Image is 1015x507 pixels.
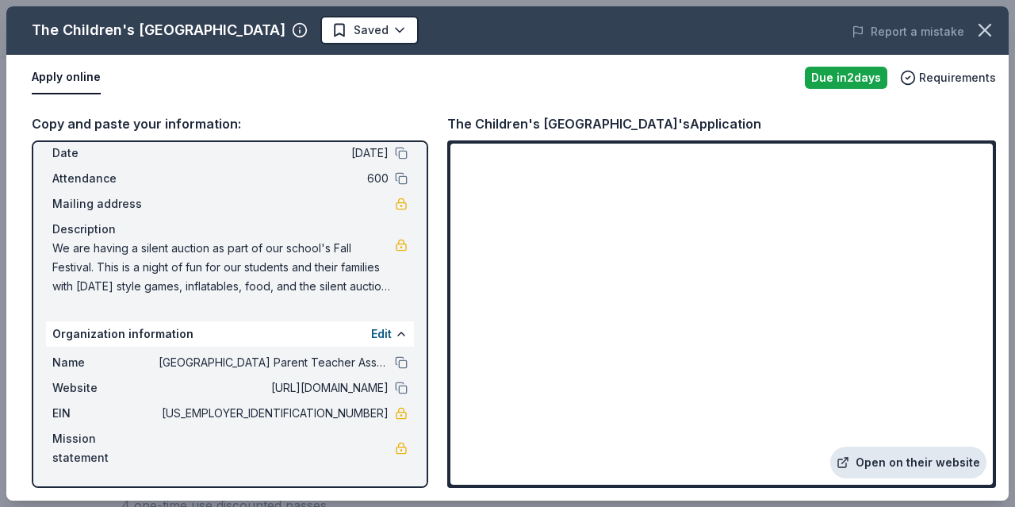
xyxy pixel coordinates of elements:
a: Open on their website [830,447,986,478]
div: Due in 2 days [805,67,887,89]
span: Mission statement [52,429,159,467]
span: Saved [354,21,389,40]
button: Apply online [32,61,101,94]
span: [URL][DOMAIN_NAME] [159,378,389,398]
span: We are having a silent auction as part of our school's Fall Festival. This is a night of fun for ... [52,239,395,296]
span: [DATE] [159,144,389,163]
div: The Children's [GEOGRAPHIC_DATA]'s Application [447,113,761,134]
span: [US_EMPLOYER_IDENTIFICATION_NUMBER] [159,404,389,423]
button: Requirements [900,68,996,87]
span: Mailing address [52,194,159,213]
span: Attendance [52,169,159,188]
button: Saved [320,16,419,44]
span: Website [52,378,159,398]
span: 600 [159,169,389,188]
span: Name [52,353,159,372]
button: Edit [371,325,392,344]
span: Requirements [919,68,996,87]
span: EIN [52,404,159,423]
span: [GEOGRAPHIC_DATA] Parent Teacher Association [159,353,389,372]
div: The Children's [GEOGRAPHIC_DATA] [32,17,285,43]
div: Description [52,220,408,239]
span: Date [52,144,159,163]
button: Report a mistake [852,22,964,41]
div: Copy and paste your information: [32,113,428,134]
div: Organization information [46,321,414,347]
